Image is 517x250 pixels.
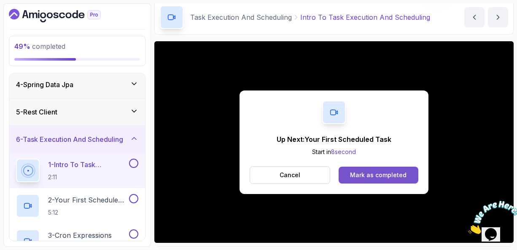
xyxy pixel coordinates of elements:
[277,148,391,156] p: Start in
[331,148,356,155] span: 8 second
[464,7,485,27] button: previous content
[339,167,418,184] button: Mark as completed
[250,166,330,184] button: Cancel
[16,107,57,117] h3: 5 - Rest Client
[14,42,65,51] span: completed
[277,134,391,144] p: Up Next: Your First Scheduled Task
[48,195,127,205] p: 2 - Your First Scheduled Task
[154,41,514,243] iframe: 1 - Intro to Task Execution and Scheduling
[16,134,123,144] h3: 6 - Task Execution And Scheduling
[16,159,138,182] button: 1-Intro To Task Execution And Scheduling2:11
[465,197,517,237] iframe: chat widget
[48,230,112,240] p: 3 - Cron Expressions
[9,126,145,153] button: 6-Task Execution And Scheduling
[48,160,127,170] p: 1 - Intro To Task Execution And Scheduling
[350,171,407,179] div: Mark as completed
[9,71,145,98] button: 4-Spring Data Jpa
[14,42,30,51] span: 49 %
[3,3,56,37] img: Chat attention grabber
[300,12,430,22] p: Intro To Task Execution And Scheduling
[16,194,138,218] button: 2-Your First Scheduled Task5:12
[9,98,145,125] button: 5-Rest Client
[3,3,7,11] span: 1
[9,9,120,22] a: Dashboard
[48,173,127,181] p: 2:11
[16,80,73,90] h3: 4 - Spring Data Jpa
[190,12,292,22] p: Task Execution And Scheduling
[488,7,508,27] button: next content
[48,208,127,217] p: 5:12
[280,171,300,179] p: Cancel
